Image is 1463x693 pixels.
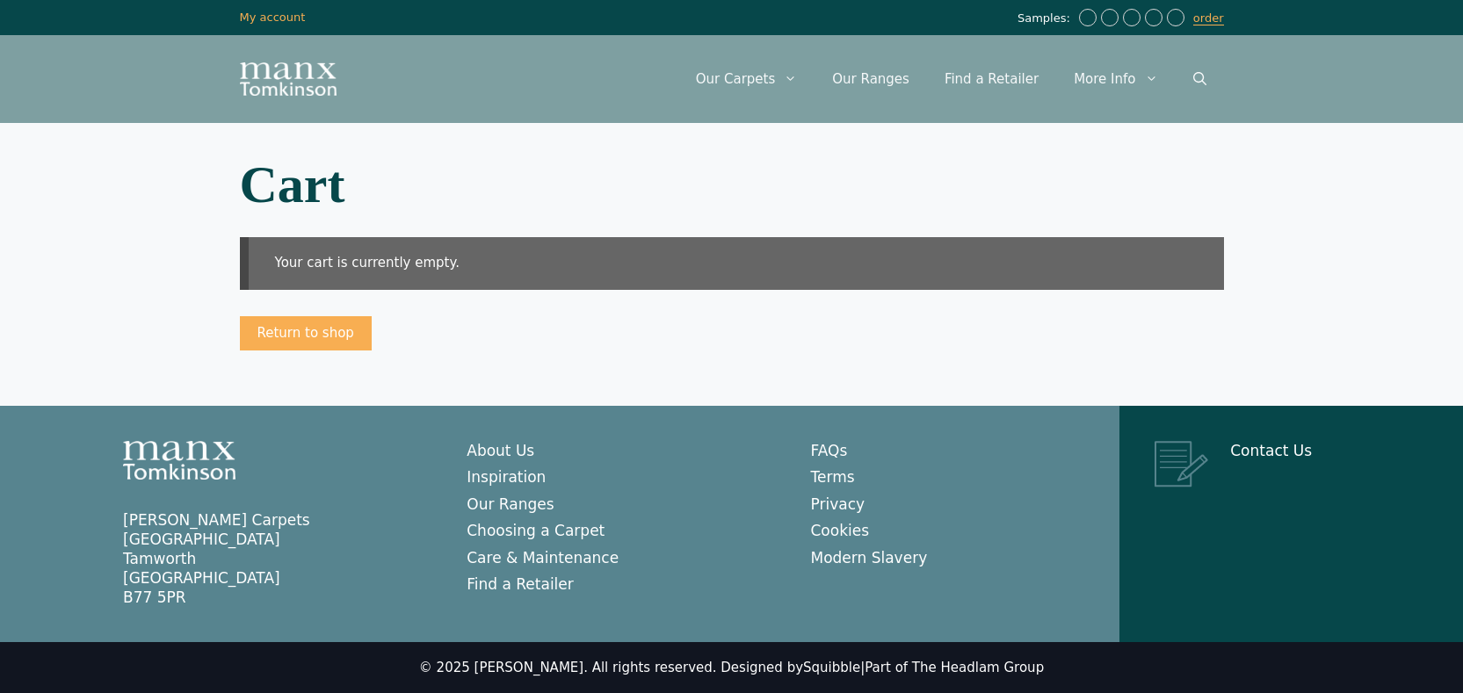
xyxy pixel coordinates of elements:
a: About Us [467,442,534,459]
a: Part of The Headlam Group [865,660,1044,675]
a: Squibble [803,660,860,675]
a: order [1193,11,1224,25]
a: Find a Retailer [467,575,574,593]
a: Cookies [811,522,870,539]
a: Contact Us [1230,442,1312,459]
a: Terms [811,468,855,486]
a: More Info [1056,53,1175,105]
a: Inspiration [467,468,546,486]
nav: Primary [678,53,1224,105]
img: Manx Tomkinson Logo [123,441,235,480]
a: Open Search Bar [1176,53,1224,105]
img: Manx Tomkinson [240,62,337,96]
a: Return to shop [240,316,372,351]
h1: Cart [240,158,1224,211]
a: Privacy [811,495,865,513]
a: Our Ranges [467,495,554,513]
a: Choosing a Carpet [467,522,605,539]
a: My account [240,11,306,24]
a: Care & Maintenance [467,549,619,567]
a: Modern Slavery [811,549,928,567]
a: Our Ranges [815,53,927,105]
div: Your cart is currently empty. [240,237,1224,290]
div: © 2025 [PERSON_NAME]. All rights reserved. Designed by | [419,660,1044,677]
a: Find a Retailer [927,53,1056,105]
p: [PERSON_NAME] Carpets [GEOGRAPHIC_DATA] Tamworth [GEOGRAPHIC_DATA] B77 5PR [123,510,431,607]
span: Samples: [1018,11,1075,26]
a: FAQs [811,442,848,459]
a: Our Carpets [678,53,815,105]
